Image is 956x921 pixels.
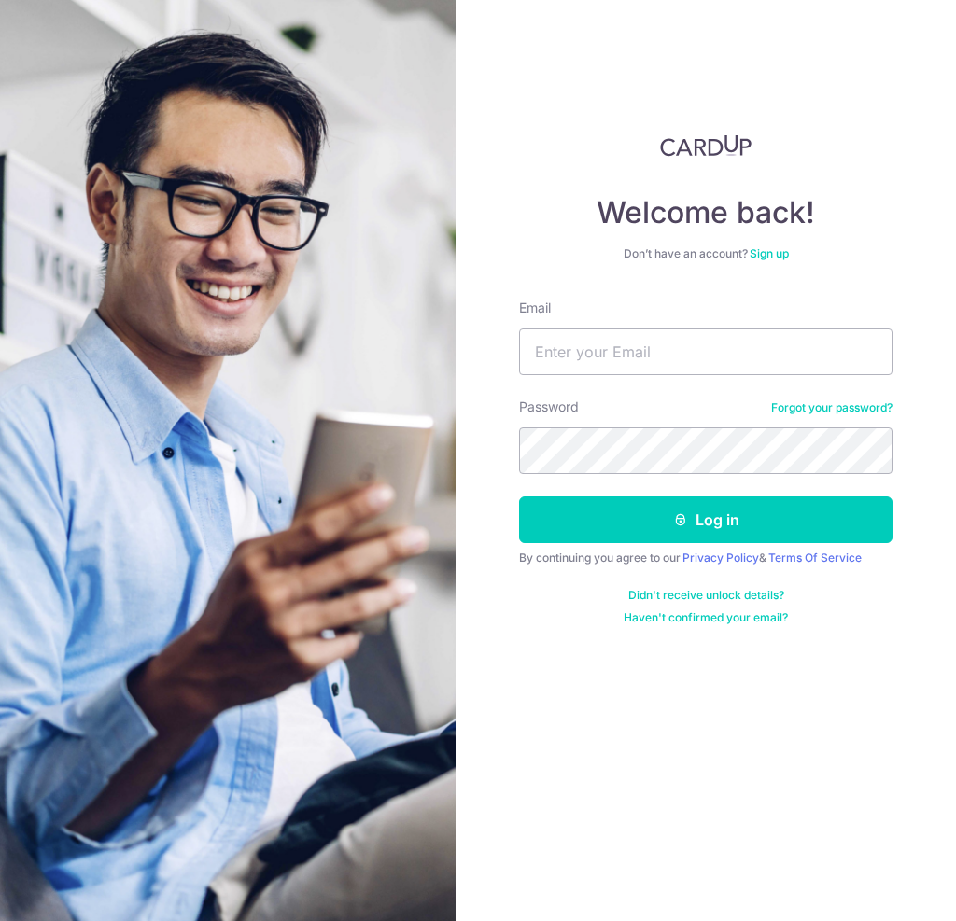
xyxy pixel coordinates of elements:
label: Email [519,299,551,317]
a: Terms Of Service [768,551,862,565]
a: Haven't confirmed your email? [624,610,788,625]
img: CardUp Logo [660,134,752,157]
a: Didn't receive unlock details? [628,588,784,603]
div: By continuing you agree to our & [519,551,893,565]
input: Enter your Email [519,328,893,375]
div: Don’t have an account? [519,246,893,261]
a: Sign up [750,246,789,260]
button: Log in [519,496,893,543]
label: Password [519,398,579,416]
a: Forgot your password? [771,400,893,415]
a: Privacy Policy [682,551,759,565]
h4: Welcome back! [519,194,893,231]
